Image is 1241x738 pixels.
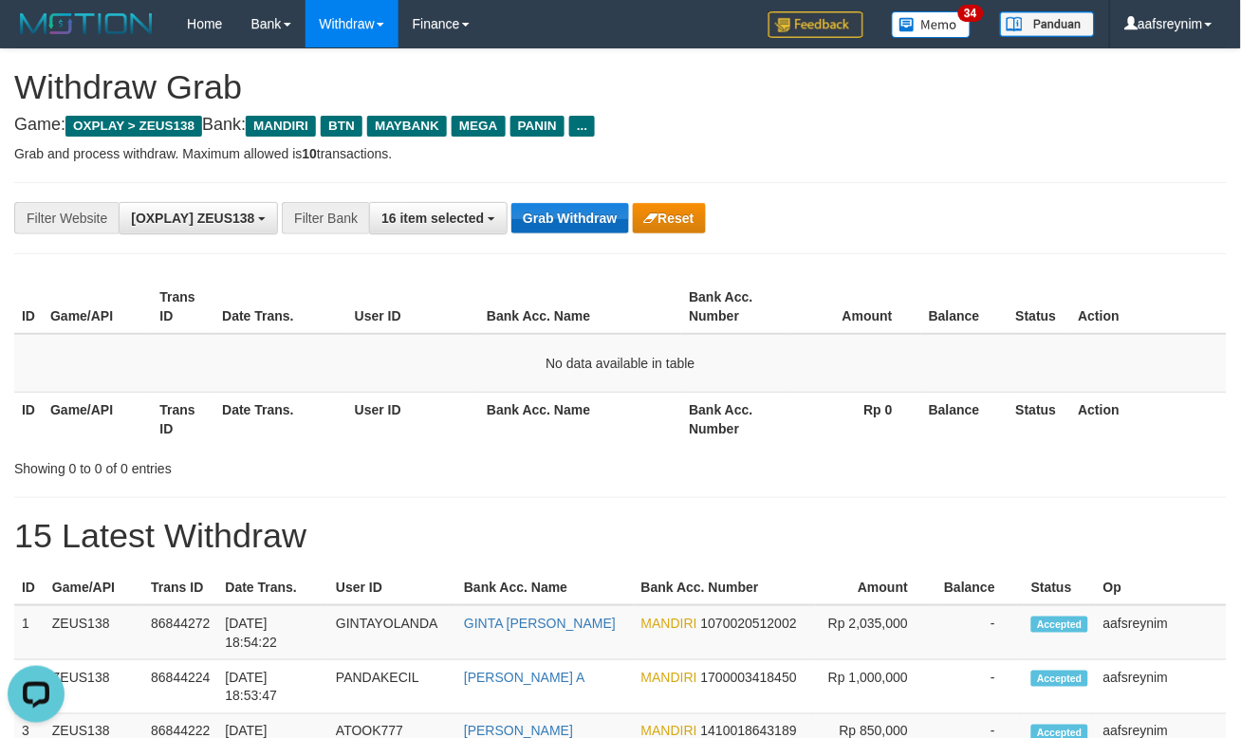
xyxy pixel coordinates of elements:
[14,570,45,605] th: ID
[511,203,628,233] button: Grab Withdraw
[119,202,278,234] button: [OXPLAY] ZEUS138
[143,570,217,605] th: Trans ID
[1024,570,1096,605] th: Status
[45,605,143,660] td: ZEUS138
[45,660,143,714] td: ZEUS138
[131,211,254,226] span: [OXPLAY] ZEUS138
[328,660,456,714] td: PANDAKECIL
[634,570,816,605] th: Bank Acc. Number
[701,616,797,631] span: Copy 1070020512002 to clipboard
[143,660,217,714] td: 86844224
[816,605,937,660] td: Rp 2,035,000
[1071,392,1227,446] th: Action
[14,334,1227,393] td: No data available in table
[464,616,616,631] a: GINTA [PERSON_NAME]
[936,605,1024,660] td: -
[246,116,316,137] span: MANDIRI
[569,116,595,137] span: ...
[921,280,1009,334] th: Balance
[14,144,1227,163] p: Grab and process withdraw. Maximum allowed is transactions.
[892,11,972,38] img: Button%20Memo.svg
[282,202,369,234] div: Filter Bank
[328,570,456,605] th: User ID
[8,8,65,65] button: Open LiveChat chat widget
[633,203,706,233] button: Reset
[321,116,362,137] span: BTN
[152,392,214,446] th: Trans ID
[14,116,1227,135] h4: Game: Bank:
[791,280,921,334] th: Amount
[936,570,1024,605] th: Balance
[214,280,347,334] th: Date Trans.
[14,280,43,334] th: ID
[1031,617,1088,633] span: Accepted
[1009,392,1071,446] th: Status
[1071,280,1227,334] th: Action
[1096,660,1227,714] td: aafsreynim
[381,211,484,226] span: 16 item selected
[958,5,984,22] span: 34
[936,660,1024,714] td: -
[681,280,790,334] th: Bank Acc. Number
[143,605,217,660] td: 86844272
[14,68,1227,106] h1: Withdraw Grab
[217,570,328,605] th: Date Trans.
[43,392,152,446] th: Game/API
[14,605,45,660] td: 1
[1096,570,1227,605] th: Op
[1000,11,1095,37] img: panduan.png
[65,116,202,137] span: OXPLAY > ZEUS138
[14,202,119,234] div: Filter Website
[701,670,797,685] span: Copy 1700003418450 to clipboard
[510,116,565,137] span: PANIN
[1031,671,1088,687] span: Accepted
[816,660,937,714] td: Rp 1,000,000
[1096,605,1227,660] td: aafsreynim
[14,9,158,38] img: MOTION_logo.png
[45,570,143,605] th: Game/API
[43,280,152,334] th: Game/API
[14,452,503,478] div: Showing 0 to 0 of 0 entries
[367,116,447,137] span: MAYBANK
[452,116,506,137] span: MEGA
[479,392,681,446] th: Bank Acc. Name
[217,660,328,714] td: [DATE] 18:53:47
[641,670,697,685] span: MANDIRI
[641,616,697,631] span: MANDIRI
[328,605,456,660] td: GINTAYOLANDA
[152,280,214,334] th: Trans ID
[816,570,937,605] th: Amount
[479,280,681,334] th: Bank Acc. Name
[14,392,43,446] th: ID
[769,11,863,38] img: Feedback.jpg
[921,392,1009,446] th: Balance
[369,202,508,234] button: 16 item selected
[791,392,921,446] th: Rp 0
[217,605,328,660] td: [DATE] 18:54:22
[456,570,634,605] th: Bank Acc. Name
[681,392,790,446] th: Bank Acc. Number
[302,146,317,161] strong: 10
[347,392,479,446] th: User ID
[347,280,479,334] th: User ID
[214,392,347,446] th: Date Trans.
[14,517,1227,555] h1: 15 Latest Withdraw
[464,670,585,685] a: [PERSON_NAME] A
[1009,280,1071,334] th: Status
